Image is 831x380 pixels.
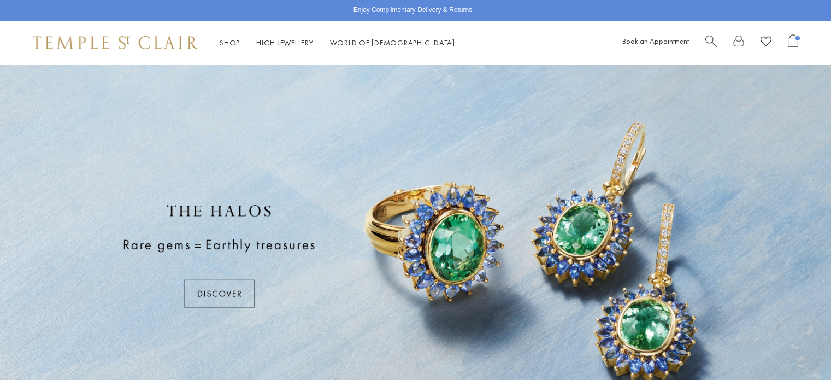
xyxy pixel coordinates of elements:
a: Book an Appointment [622,36,689,46]
nav: Main navigation [220,36,455,50]
a: Search [705,34,717,51]
a: High JewelleryHigh Jewellery [256,38,314,48]
img: Temple St. Clair [33,36,198,49]
p: Enjoy Complimentary Delivery & Returns [353,5,472,16]
a: World of [DEMOGRAPHIC_DATA]World of [DEMOGRAPHIC_DATA] [330,38,455,48]
a: Open Shopping Bag [788,34,798,51]
a: View Wishlist [761,34,771,51]
a: ShopShop [220,38,240,48]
